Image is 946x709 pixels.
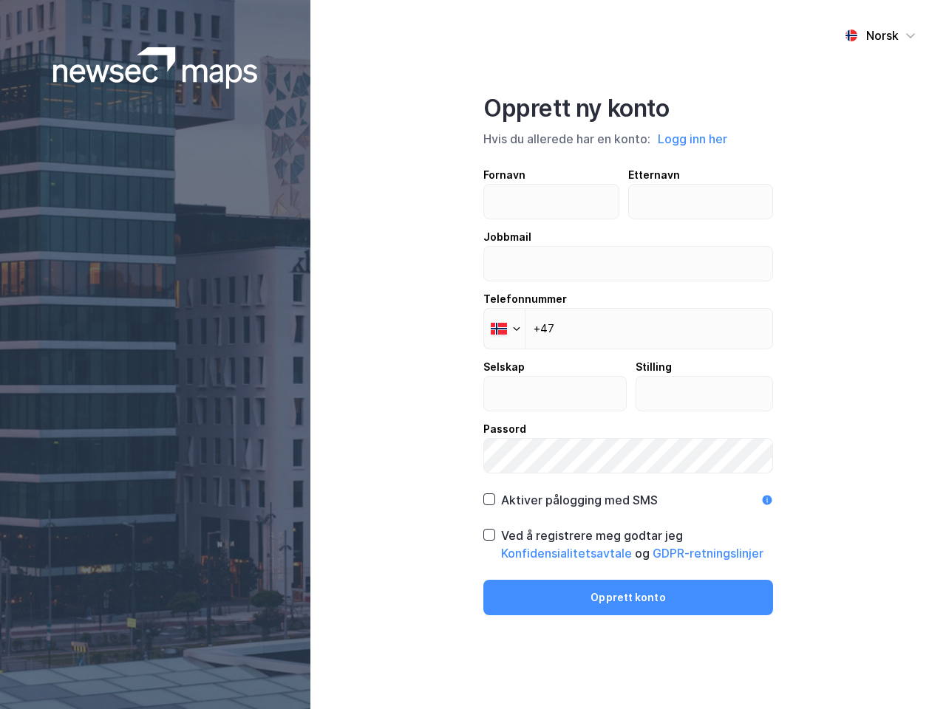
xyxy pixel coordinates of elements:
[484,309,525,349] div: Norway: + 47
[636,358,774,376] div: Stilling
[483,580,773,615] button: Opprett konto
[653,129,732,148] button: Logg inn her
[483,166,619,184] div: Fornavn
[866,27,899,44] div: Norsk
[483,290,773,308] div: Telefonnummer
[483,129,773,148] div: Hvis du allerede har en konto:
[483,358,627,376] div: Selskap
[53,47,258,89] img: logoWhite.bf58a803f64e89776f2b079ca2356427.svg
[872,638,946,709] iframe: Chat Widget
[501,527,773,562] div: Ved å registrere meg godtar jeg og
[628,166,774,184] div: Etternavn
[483,94,773,123] div: Opprett ny konto
[483,420,773,438] div: Passord
[483,308,773,349] input: Telefonnummer
[501,491,658,509] div: Aktiver pålogging med SMS
[483,228,773,246] div: Jobbmail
